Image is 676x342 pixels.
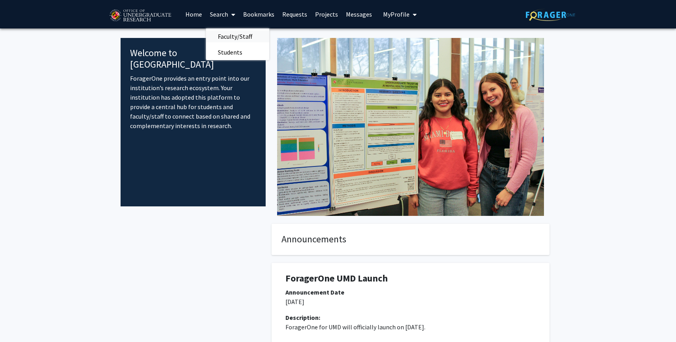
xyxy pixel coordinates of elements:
a: Home [181,0,206,28]
a: Requests [278,0,311,28]
img: Cover Image [277,38,544,216]
h4: Welcome to [GEOGRAPHIC_DATA] [130,47,256,70]
span: Faculty/Staff [206,28,264,44]
div: Description: [285,313,536,322]
p: ForagerOne provides an entry point into our institution’s research ecosystem. Your institution ha... [130,74,256,130]
p: [DATE] [285,297,536,306]
iframe: Chat [6,306,34,336]
h4: Announcements [281,234,540,245]
p: ForagerOne for UMD will officially launch on [DATE]. [285,322,536,332]
a: Students [206,46,269,58]
h1: ForagerOne UMD Launch [285,273,536,284]
span: My Profile [383,10,410,18]
span: Students [206,44,254,60]
a: Projects [311,0,342,28]
a: Faculty/Staff [206,30,269,42]
div: Announcement Date [285,287,536,297]
a: Search [206,0,239,28]
img: University of Maryland Logo [107,6,174,26]
a: Messages [342,0,376,28]
img: ForagerOne Logo [526,9,575,21]
a: Bookmarks [239,0,278,28]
